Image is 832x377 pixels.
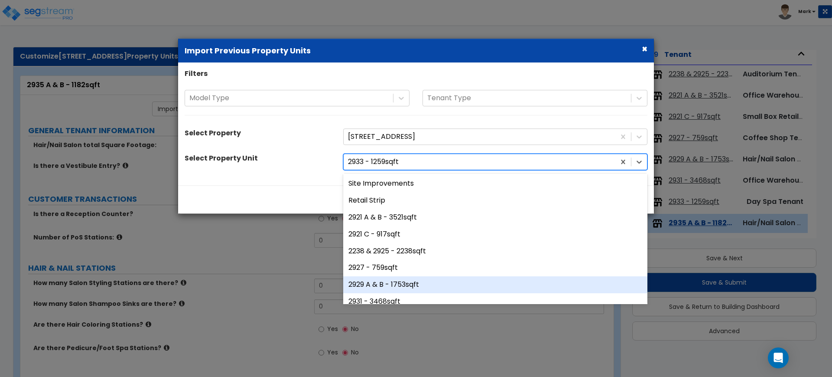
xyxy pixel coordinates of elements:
[343,260,647,277] div: 2927 - 759sqft
[343,293,647,310] div: 2931 - 3468sqft
[185,128,241,138] label: Select Property
[185,45,311,56] b: Import Previous Property Units
[642,44,647,53] button: ×
[768,347,789,368] div: Open Intercom Messenger
[343,192,647,209] div: Retail Strip
[343,175,647,192] div: Site Improvements
[185,154,258,164] label: Select Property Unit
[343,277,647,294] div: 2929 A & B - 1753sqft
[185,69,208,79] label: Filters
[343,209,647,226] div: 2921 A & B - 3521sqft
[343,226,647,243] div: 2921 C - 917sqft
[343,243,647,260] div: 2238 & 2925 - 2238sqft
